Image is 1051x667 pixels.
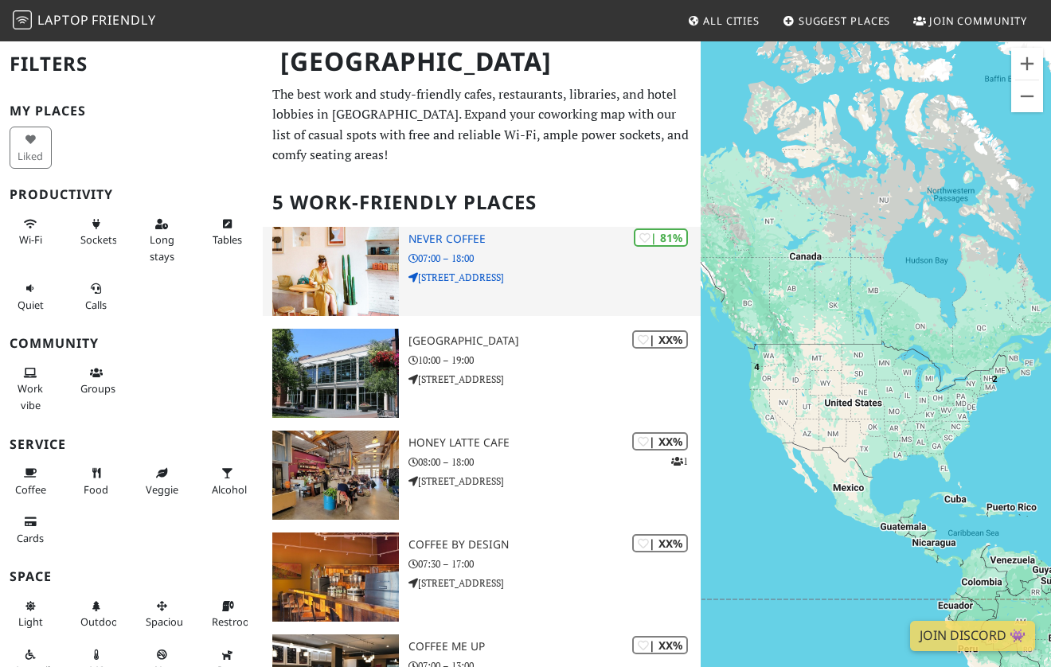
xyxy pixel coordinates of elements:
button: Calls [76,275,118,318]
h3: Space [10,569,253,584]
span: Suggest Places [799,14,891,28]
button: Light [10,593,52,635]
div: | XX% [632,330,688,349]
p: 08:00 – 18:00 [408,454,701,470]
span: People working [18,381,43,412]
span: Outdoor area [80,614,122,629]
img: LaptopFriendly [13,10,32,29]
p: The best work and study-friendly cafes, restaurants, libraries, and hotel lobbies in [GEOGRAPHIC_... [272,84,691,166]
span: Natural light [18,614,43,629]
span: Stable Wi-Fi [19,232,42,247]
button: Tables [207,211,249,253]
img: Beaverton City Library [272,329,399,418]
span: Work-friendly tables [213,232,242,247]
h3: Never Coffee [408,232,701,246]
span: Food [84,482,108,497]
p: 07:00 – 18:00 [408,251,701,266]
button: Groups [76,360,118,402]
button: Wi-Fi [10,211,52,253]
p: 10:00 – 19:00 [408,353,701,368]
a: Suggest Places [776,6,897,35]
button: Spacious [141,593,183,635]
img: Never Coffee [272,227,399,316]
div: | XX% [632,534,688,552]
a: Coffee By Design | XX% Coffee By Design 07:30 – 17:00 [STREET_ADDRESS] [263,532,701,622]
span: Alcohol [212,482,247,497]
a: Honey Latte Cafe | XX% 1 Honey Latte Cafe 08:00 – 18:00 [STREET_ADDRESS] [263,431,701,520]
span: Restroom [212,614,259,629]
span: Join Community [929,14,1027,28]
button: Zoom out [1011,80,1043,112]
span: Quiet [18,298,44,312]
p: [STREET_ADDRESS] [408,270,701,285]
div: | XX% [632,432,688,451]
h2: 5 Work-Friendly Places [272,178,691,227]
button: Food [76,460,118,502]
div: | XX% [632,636,688,654]
p: 1 [671,454,688,469]
h3: Honey Latte Cafe [408,436,701,450]
p: 07:30 – 17:00 [408,556,701,571]
h3: Service [10,437,253,452]
h3: [GEOGRAPHIC_DATA] [408,334,701,348]
div: | 81% [634,228,688,247]
span: Video/audio calls [85,298,107,312]
button: Long stays [141,211,183,269]
span: All Cities [703,14,760,28]
span: Veggie [146,482,178,497]
h3: Coffee By Design [408,538,701,552]
span: Friendly [92,11,155,29]
button: Sockets [76,211,118,253]
button: Outdoor [76,593,118,635]
span: Coffee [15,482,46,497]
a: Never Coffee | 81% Never Coffee 07:00 – 18:00 [STREET_ADDRESS] [263,227,701,316]
a: Join Community [907,6,1033,35]
span: Credit cards [17,531,44,545]
img: Honey Latte Cafe [272,431,399,520]
a: All Cities [681,6,766,35]
button: Work vibe [10,360,52,418]
h3: Coffee ME Up [408,640,701,653]
p: [STREET_ADDRESS] [408,575,701,591]
span: Spacious [146,614,188,629]
button: Veggie [141,460,183,502]
span: Group tables [80,381,115,396]
button: Coffee [10,460,52,502]
p: [STREET_ADDRESS] [408,474,701,489]
button: Zoom in [1011,48,1043,80]
button: Restroom [207,593,249,635]
h2: Filters [10,40,253,88]
span: Laptop [37,11,89,29]
h1: [GEOGRAPHIC_DATA] [268,40,697,84]
span: Long stays [150,232,174,263]
a: LaptopFriendly LaptopFriendly [13,7,156,35]
img: Coffee By Design [272,532,399,622]
h3: Productivity [10,187,253,202]
button: Alcohol [207,460,249,502]
span: 2 [992,374,997,384]
p: [STREET_ADDRESS] [408,372,701,387]
span: 4 [754,362,759,372]
h3: My Places [10,103,253,119]
h3: Community [10,336,253,351]
button: Cards [10,509,52,551]
button: Quiet [10,275,52,318]
a: Beaverton City Library | XX% [GEOGRAPHIC_DATA] 10:00 – 19:00 [STREET_ADDRESS] [263,329,701,418]
span: Power sockets [80,232,117,247]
